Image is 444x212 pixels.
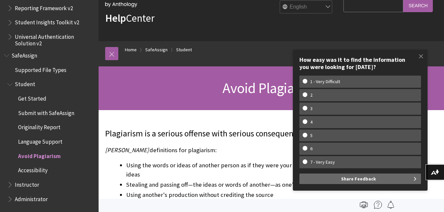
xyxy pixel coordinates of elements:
[105,12,154,25] a: HelpCenter
[18,151,61,159] span: Avoid Plagiarism
[105,128,340,140] p: Plagiarism is a serious offense with serious consequences.
[15,3,73,12] span: Reporting Framework v2
[360,201,368,209] img: Print
[303,146,320,152] w-span: 6
[15,64,66,73] span: Supported File Types
[18,107,74,116] span: Submit with SafeAssign
[303,119,320,125] w-span: 4
[15,194,48,202] span: Administrator
[105,146,340,154] p: definitions for plagiarism:
[15,17,79,26] span: Student Insights Toolkit v2
[222,79,320,97] span: Avoid Plagiarism
[18,93,46,102] span: Get Started
[15,79,35,88] span: Student
[4,50,95,204] nav: Book outline for Blackboard SafeAssign
[18,165,48,174] span: Accessibility
[125,46,137,54] a: Home
[280,1,333,14] select: Site Language Selector
[303,133,320,138] w-span: 5
[299,56,421,70] div: How easy was it to find the information you were looking for [DATE]?
[105,146,149,154] span: [PERSON_NAME]
[126,190,340,200] li: Using another's production without crediting the source
[387,201,395,209] img: Follow this page
[12,50,37,59] span: SafeAssign
[145,46,168,54] a: SafeAssign
[15,31,94,47] span: Universal Authentication Solution v2
[126,180,340,189] li: Stealing and passing off—the ideas or words of another—as one's own
[299,174,421,184] button: Share Feedback
[303,92,320,98] w-span: 2
[303,79,348,84] w-span: 1 - Very Difficult
[176,46,192,54] a: Student
[105,12,126,25] strong: Help
[303,106,320,111] w-span: 3
[303,159,342,165] w-span: 7 - Very Easy
[126,161,340,179] li: Using the words or ideas of another person as if they were your own words or ideas
[18,122,60,131] span: Originality Report
[15,179,39,188] span: Instructor
[374,201,382,209] img: More help
[18,136,62,145] span: Language Support
[341,174,376,184] span: Share Feedback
